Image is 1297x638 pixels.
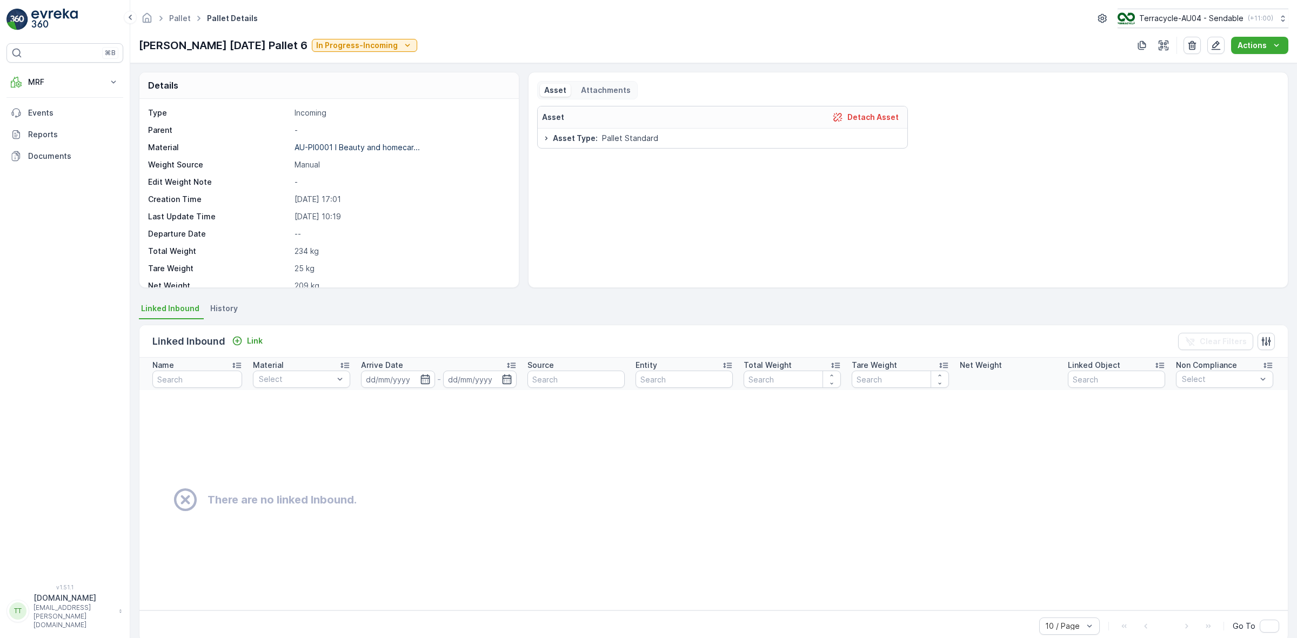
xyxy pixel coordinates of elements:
[1178,333,1253,350] button: Clear Filters
[148,125,290,136] p: Parent
[527,360,554,371] p: Source
[1200,336,1247,347] p: Clear Filters
[852,371,949,388] input: Search
[31,9,78,30] img: logo_light-DOdMpM7g.png
[148,263,290,274] p: Tare Weight
[744,360,792,371] p: Total Weight
[316,40,398,51] p: In Progress-Incoming
[1118,12,1135,24] img: terracycle_logo.png
[295,177,507,187] p: -
[9,602,26,620] div: TT
[34,593,113,603] p: [DOMAIN_NAME]
[1231,37,1288,54] button: Actions
[152,360,174,371] p: Name
[208,492,357,508] h2: There are no linked Inbound.
[6,593,123,629] button: TT[DOMAIN_NAME][EMAIL_ADDRESS][PERSON_NAME][DOMAIN_NAME]
[579,85,631,96] p: Attachments
[152,334,225,349] p: Linked Inbound
[28,77,102,88] p: MRF
[28,108,119,118] p: Events
[295,229,507,239] p: --
[148,211,290,222] p: Last Update Time
[6,71,123,93] button: MRF
[152,371,242,388] input: Search
[1248,14,1273,23] p: ( +11:00 )
[6,584,123,590] span: v 1.51.1
[148,79,178,92] p: Details
[361,360,403,371] p: Arrive Date
[636,360,657,371] p: Entity
[148,229,290,239] p: Departure Date
[295,211,507,222] p: [DATE] 10:19
[247,335,263,346] p: Link
[259,374,333,385] p: Select
[295,263,507,274] p: 25 kg
[828,111,903,124] button: Detach Asset
[28,129,119,140] p: Reports
[141,303,199,314] span: Linked Inbound
[1233,621,1255,632] span: Go To
[744,371,841,388] input: Search
[228,334,267,347] button: Link
[602,133,658,144] span: Pallet Standard
[542,112,564,123] p: Asset
[148,142,290,153] p: Material
[443,371,517,388] input: dd/mm/yyyy
[141,16,153,25] a: Homepage
[295,194,507,205] p: [DATE] 17:01
[960,360,1002,371] p: Net Weight
[437,373,441,386] p: -
[6,102,123,124] a: Events
[295,159,507,170] p: Manual
[148,177,290,187] p: Edit Weight Note
[295,280,507,291] p: 209 kg
[148,194,290,205] p: Creation Time
[852,360,897,371] p: Tare Weight
[210,303,238,314] span: History
[6,145,123,167] a: Documents
[253,360,284,371] p: Material
[1068,360,1120,371] p: Linked Object
[295,108,507,118] p: Incoming
[361,371,435,388] input: dd/mm/yyyy
[527,371,625,388] input: Search
[205,13,260,24] span: Pallet Details
[34,603,113,629] p: [EMAIL_ADDRESS][PERSON_NAME][DOMAIN_NAME]
[1068,371,1165,388] input: Search
[544,85,566,96] p: Asset
[169,14,191,23] a: Pallet
[28,151,119,162] p: Documents
[847,112,899,123] p: Detach Asset
[295,125,507,136] p: -
[312,39,417,52] button: In Progress-Incoming
[295,143,420,152] p: AU-PI0001 I Beauty and homecar...
[148,159,290,170] p: Weight Source
[1118,9,1288,28] button: Terracycle-AU04 - Sendable(+11:00)
[1176,360,1237,371] p: Non Compliance
[139,37,307,53] p: [PERSON_NAME] [DATE] Pallet 6
[148,108,290,118] p: Type
[1139,13,1243,24] p: Terracycle-AU04 - Sendable
[148,280,290,291] p: Net Weight
[1238,40,1267,51] p: Actions
[295,246,507,257] p: 234 kg
[6,9,28,30] img: logo
[1182,374,1256,385] p: Select
[6,124,123,145] a: Reports
[148,246,290,257] p: Total Weight
[105,49,116,57] p: ⌘B
[636,371,733,388] input: Search
[553,133,598,144] span: Asset Type :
